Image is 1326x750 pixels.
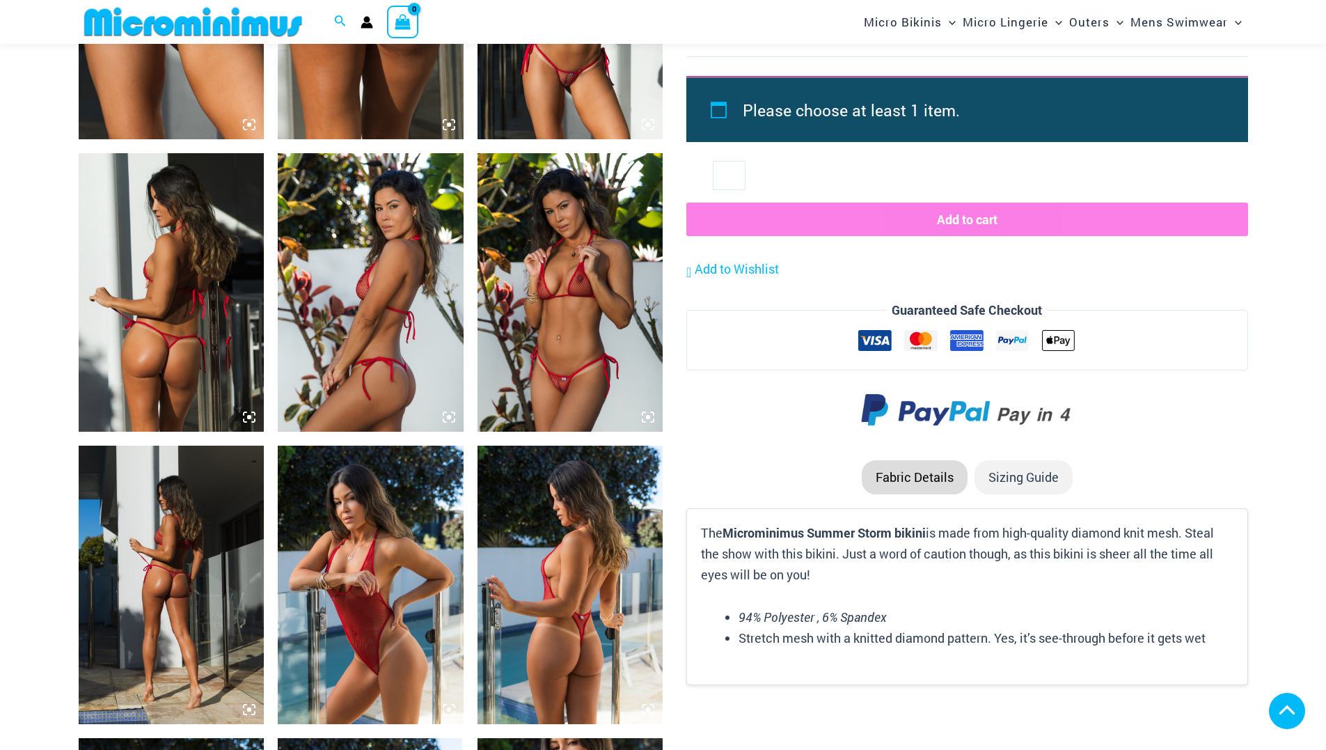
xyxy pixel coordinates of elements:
[974,460,1073,495] li: Sizing Guide
[1110,4,1123,40] span: Menu Toggle
[701,523,1233,585] p: The is made from high-quality diamond knit mesh. Steal the show with this bikini. Just a word of ...
[713,161,745,190] input: Product quantity
[886,300,1048,321] legend: Guaranteed Safe Checkout
[723,524,926,541] b: Microminimus Summer Storm bikini
[361,16,373,29] a: Account icon link
[79,153,265,432] img: Summer Storm Red 312 Tri Top 456 Micro
[860,4,959,40] a: Micro BikinisMenu ToggleMenu Toggle
[862,460,968,495] li: Fabric Details
[686,259,779,280] a: Add to Wishlist
[477,153,663,432] img: Summer Storm Red 312 Tri Top 449 Thong
[1066,4,1127,40] a: OutersMenu ToggleMenu Toggle
[278,153,464,432] img: Summer Storm Red 312 Tri Top 449 Thong
[858,2,1248,42] nav: Site Navigation
[1048,4,1062,40] span: Menu Toggle
[1130,4,1228,40] span: Mens Swimwear
[963,4,1048,40] span: Micro Lingerie
[278,446,464,724] img: Summer Storm Red 8019 One Piece
[942,4,956,40] span: Menu Toggle
[1228,4,1242,40] span: Menu Toggle
[864,4,942,40] span: Micro Bikinis
[739,609,887,625] em: 94% Polyester , 6% Spandex
[334,13,347,31] a: Search icon link
[959,4,1066,40] a: Micro LingerieMenu ToggleMenu Toggle
[743,94,1216,126] li: Please choose at least 1 item.
[695,260,779,277] span: Add to Wishlist
[79,446,265,724] img: Summer Storm Red 332 Crop Top 456 Micro
[1069,4,1110,40] span: Outers
[477,446,663,724] img: Summer Storm Red 8019 One Piece
[739,628,1233,649] li: Stretch mesh with a knitted diamond pattern. Yes, it’s see-through before it gets wet
[387,6,419,38] a: View Shopping Cart, empty
[686,203,1247,236] button: Add to cart
[1127,4,1245,40] a: Mens SwimwearMenu ToggleMenu Toggle
[79,6,308,38] img: MM SHOP LOGO FLAT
